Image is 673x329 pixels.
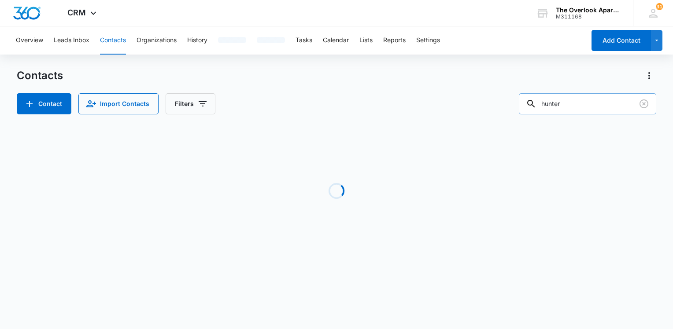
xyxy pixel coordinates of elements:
[359,26,373,55] button: Lists
[383,26,406,55] button: Reports
[556,7,620,14] div: account name
[166,93,215,114] button: Filters
[656,3,663,10] div: notifications count
[17,93,71,114] button: Add Contact
[519,93,656,114] input: Search Contacts
[100,26,126,55] button: Contacts
[54,26,89,55] button: Leads Inbox
[416,26,440,55] button: Settings
[642,69,656,83] button: Actions
[323,26,349,55] button: Calendar
[187,26,207,55] button: History
[67,8,86,17] span: CRM
[637,97,651,111] button: Clear
[137,26,177,55] button: Organizations
[78,93,159,114] button: Import Contacts
[296,26,312,55] button: Tasks
[656,3,663,10] span: 31
[17,69,63,82] h1: Contacts
[556,14,620,20] div: account id
[16,26,43,55] button: Overview
[592,30,651,51] button: Add Contact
